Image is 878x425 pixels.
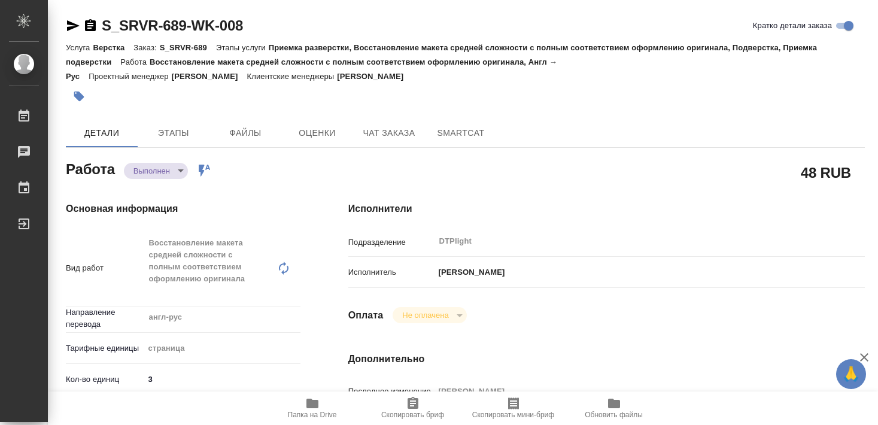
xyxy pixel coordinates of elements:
[472,411,554,419] span: Скопировать мини-бриф
[172,72,247,81] p: [PERSON_NAME]
[381,411,444,419] span: Скопировать бриф
[66,202,300,216] h4: Основная информация
[130,166,174,176] button: Выполнен
[66,306,144,330] p: Направление перевода
[432,126,490,141] span: SmartCat
[753,20,832,32] span: Кратко детали заказа
[73,126,130,141] span: Детали
[66,342,144,354] p: Тарифные единицы
[360,126,418,141] span: Чат заказа
[393,307,466,323] div: Выполнен
[247,72,338,81] p: Клиентские менеджеры
[102,17,243,34] a: S_SRVR-689-WK-008
[144,371,300,388] input: ✎ Введи что-нибудь
[348,385,435,397] p: Последнее изменение
[348,236,435,248] p: Подразделение
[262,391,363,425] button: Папка на Drive
[66,262,144,274] p: Вид работ
[160,43,216,52] p: S_SRVR-689
[66,374,144,385] p: Кол-во единиц
[133,43,159,52] p: Заказ:
[801,162,851,183] h2: 48 RUB
[836,359,866,389] button: 🙏
[145,126,202,141] span: Этапы
[399,310,452,320] button: Не оплачена
[124,163,188,179] div: Выполнен
[841,362,861,387] span: 🙏
[337,72,412,81] p: [PERSON_NAME]
[66,157,115,179] h2: Работа
[89,72,171,81] p: Проектный менеджер
[144,338,300,359] div: страница
[66,57,557,81] p: Восстановление макета средней сложности с полным соответствием оформлению оригинала, Англ → Рус
[66,43,817,66] p: Приемка разверстки, Восстановление макета средней сложности с полным соответствием оформлению ори...
[435,382,822,400] input: Пустое поле
[216,43,269,52] p: Этапы услуги
[120,57,150,66] p: Работа
[217,126,274,141] span: Файлы
[348,308,384,323] h4: Оплата
[435,266,505,278] p: [PERSON_NAME]
[463,391,564,425] button: Скопировать мини-бриф
[348,266,435,278] p: Исполнитель
[348,352,865,366] h4: Дополнительно
[585,411,643,419] span: Обновить файлы
[288,126,346,141] span: Оценки
[564,391,664,425] button: Обновить файлы
[83,19,98,33] button: Скопировать ссылку
[348,202,865,216] h4: Исполнители
[363,391,463,425] button: Скопировать бриф
[66,43,93,52] p: Услуга
[66,83,92,110] button: Добавить тэг
[66,19,80,33] button: Скопировать ссылку для ЯМессенджера
[288,411,337,419] span: Папка на Drive
[93,43,133,52] p: Верстка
